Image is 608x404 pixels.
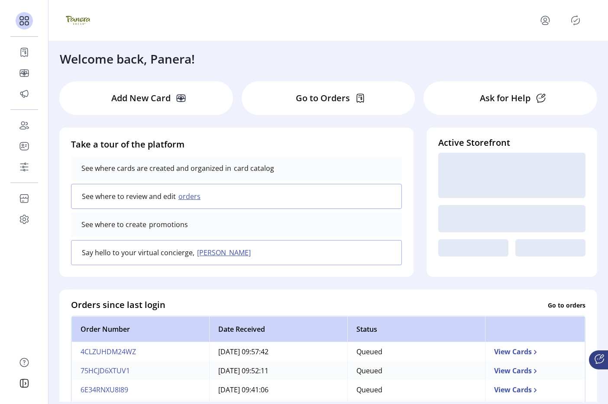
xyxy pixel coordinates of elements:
[347,316,485,342] th: Status
[71,380,209,399] td: 6E34RNXU8I89
[111,92,171,105] p: Add New Card
[231,163,274,173] p: card catalog
[82,191,176,202] p: See where to review and edit
[480,92,530,105] p: Ask for Help
[60,50,195,68] h3: Welcome back, Panera!
[347,342,485,361] td: Queued
[66,8,90,32] img: logo
[71,138,402,151] h4: Take a tour of the platform
[347,380,485,399] td: Queued
[71,342,209,361] td: 4CLZUHDM24WZ
[296,92,350,105] p: Go to Orders
[71,316,209,342] th: Order Number
[71,298,165,311] h4: Orders since last login
[209,361,347,380] td: [DATE] 09:52:11
[82,247,194,258] p: Say hello to your virtual concierge,
[209,316,347,342] th: Date Received
[81,219,146,230] p: See where to create
[347,361,485,380] td: Queued
[146,219,188,230] p: promotions
[548,300,585,309] p: Go to orders
[485,342,585,361] td: View Cards
[538,13,552,27] button: menu
[485,380,585,399] td: View Cards
[194,247,256,258] button: [PERSON_NAME]
[438,136,585,149] h4: Active Storefront
[209,342,347,361] td: [DATE] 09:57:42
[71,361,209,380] td: 75HCJD6XTUV1
[569,13,582,27] button: Publisher Panel
[81,163,231,173] p: See where cards are created and organized in
[485,361,585,380] td: View Cards
[209,380,347,399] td: [DATE] 09:41:06
[176,191,206,202] button: orders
